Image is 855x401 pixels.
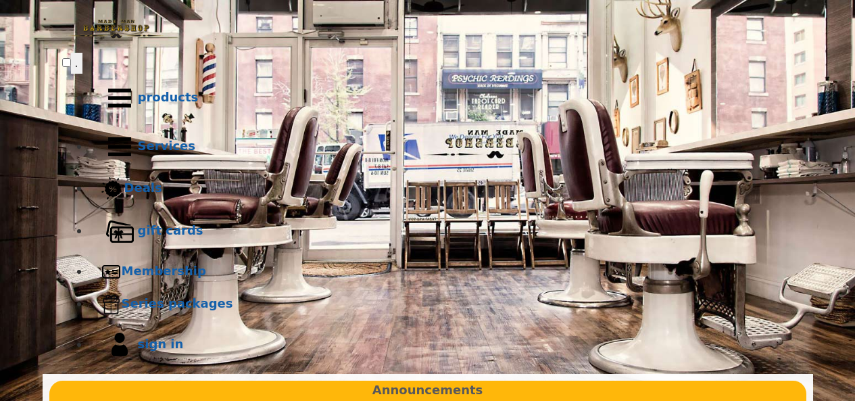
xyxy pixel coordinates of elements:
[124,181,162,195] b: Deals
[71,53,82,74] button: menu toggle
[89,321,793,369] a: sign insign in
[89,207,793,256] a: Gift cardsgift cards
[62,7,170,51] img: Made Man Barbershop logo
[89,171,793,207] a: DealsDeals
[89,74,793,122] a: Productsproducts
[138,337,184,351] b: sign in
[62,58,71,67] input: menu toggle
[89,256,793,288] a: MembershipMembership
[101,177,124,201] img: Deals
[101,262,122,282] img: Membership
[138,139,196,153] b: Services
[89,122,793,171] a: ServicesServices
[101,128,138,165] img: Services
[372,381,483,400] b: Announcements
[89,288,793,321] a: Series packagesSeries packages
[75,56,78,70] span: .
[101,294,122,314] img: Series packages
[101,327,138,363] img: sign in
[101,80,138,116] img: Products
[138,223,203,237] b: gift cards
[101,213,138,250] img: Gift cards
[122,296,233,310] b: Series packages
[122,264,206,278] b: Membership
[138,90,199,104] b: products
